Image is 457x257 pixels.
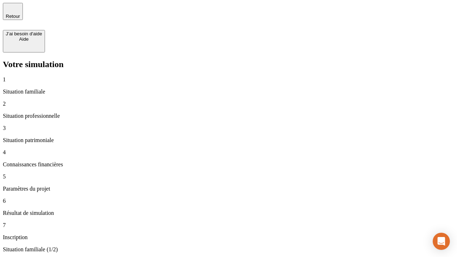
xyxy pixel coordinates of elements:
[3,161,454,168] p: Connaissances financières
[3,137,454,143] p: Situation patrimoniale
[3,76,454,83] p: 1
[3,60,454,69] h2: Votre simulation
[3,30,45,52] button: J’ai besoin d'aideAide
[433,233,450,250] div: Open Intercom Messenger
[3,113,454,119] p: Situation professionnelle
[6,36,42,42] div: Aide
[3,173,454,180] p: 5
[3,246,454,253] p: Situation familiale (1/2)
[3,210,454,216] p: Résultat de simulation
[3,222,454,228] p: 7
[3,198,454,204] p: 6
[3,125,454,131] p: 3
[3,3,23,20] button: Retour
[3,149,454,156] p: 4
[3,186,454,192] p: Paramètres du projet
[3,89,454,95] p: Situation familiale
[6,31,42,36] div: J’ai besoin d'aide
[6,14,20,19] span: Retour
[3,101,454,107] p: 2
[3,234,454,241] p: Inscription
